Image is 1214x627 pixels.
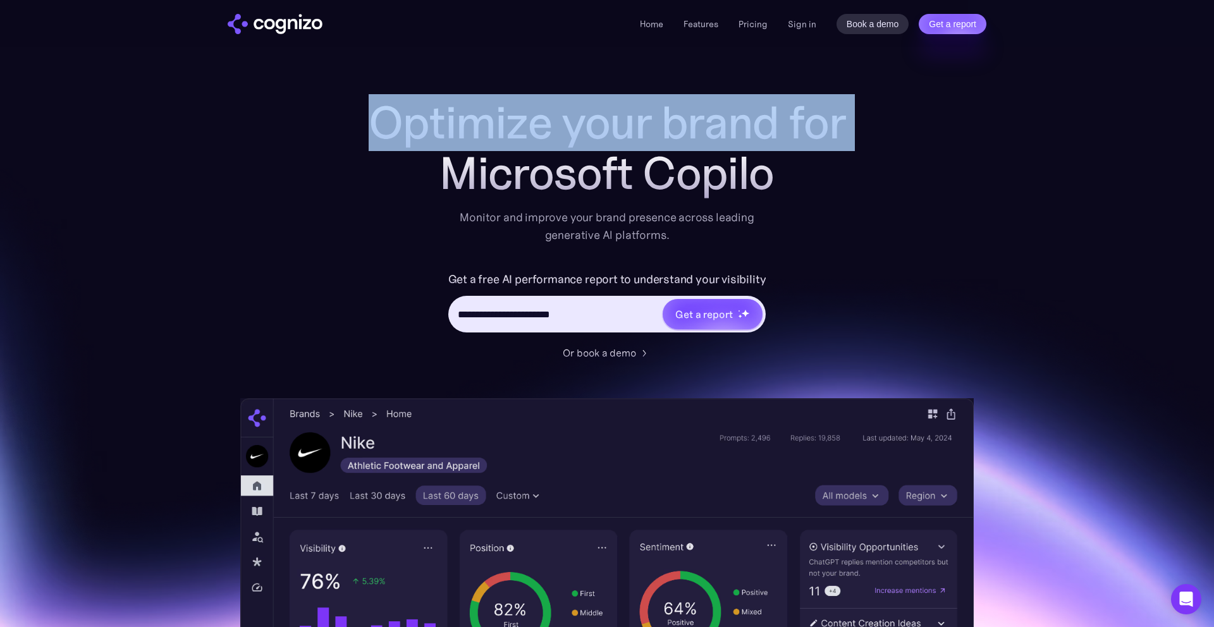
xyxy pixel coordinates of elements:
a: Get a report [919,14,986,34]
img: star [738,314,742,319]
div: Open Intercom Messenger [1171,584,1201,614]
a: Get a reportstarstarstar [661,298,764,331]
div: Get a report [675,307,732,322]
img: star [741,309,749,317]
div: Monitor and improve your brand presence across leading generative AI platforms. [451,209,763,244]
label: Get a free AI performance report to understand your visibility [448,269,766,289]
h1: Optimize your brand for [354,97,860,148]
a: Home [640,18,663,30]
a: Sign in [788,16,816,32]
a: Features [684,18,718,30]
a: Book a demo [837,14,909,34]
a: Pricing [739,18,768,30]
div: Microsoft Copilo [354,148,860,198]
div: Or book a demo [563,345,636,360]
img: cognizo logo [228,14,322,34]
a: home [228,14,322,34]
a: Or book a demo [563,345,651,360]
form: Hero URL Input Form [448,269,766,339]
img: star [738,310,740,312]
